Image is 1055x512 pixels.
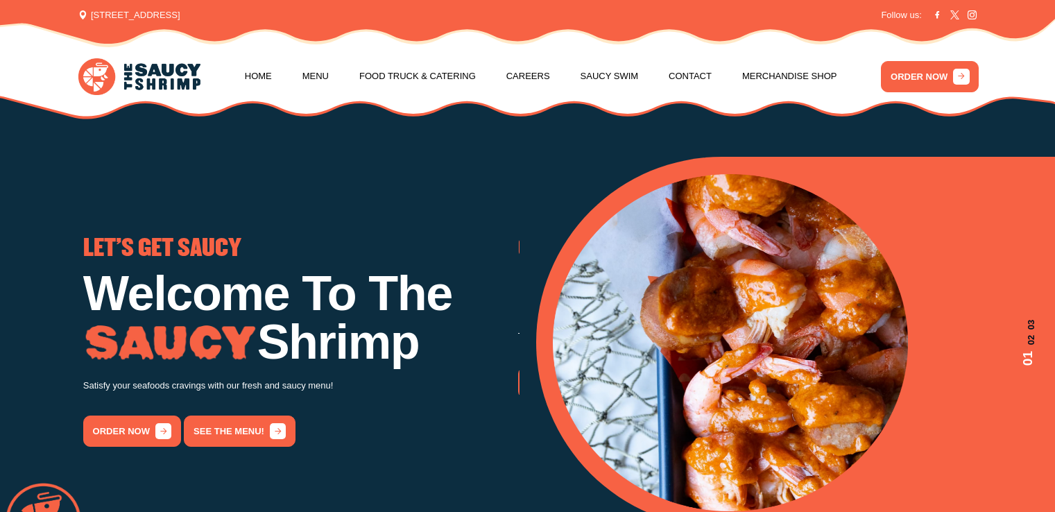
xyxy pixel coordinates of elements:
div: 2 / 3 [518,238,953,398]
a: Food Truck & Catering [359,50,476,103]
a: order now [518,367,616,398]
a: Menu [302,50,329,103]
img: Image [83,325,257,361]
p: Try our famous Whole Nine Yards sauce! The recipe is our secret! [518,329,953,345]
img: Banner Image [553,174,908,512]
a: Merchandise Shop [742,50,837,103]
span: Follow us: [881,8,922,22]
a: Home [245,50,272,103]
span: GO THE WHOLE NINE YARDS [518,238,769,260]
span: [STREET_ADDRESS] [78,8,180,22]
span: 01 [1018,351,1038,366]
a: Careers [506,50,550,103]
a: See the menu! [184,416,295,447]
h1: Low Country Boil [518,269,953,318]
p: Satisfy your seafoods cravings with our fresh and saucy menu! [83,378,518,394]
img: logo [78,58,200,95]
div: 1 / 3 [83,238,518,447]
div: 1 / 3 [553,174,1038,512]
a: Saucy Swim [581,50,639,103]
span: 03 [1018,320,1038,330]
a: ORDER NOW [881,61,979,92]
a: order now [83,416,181,447]
h1: Welcome To The Shrimp [83,269,518,367]
span: LET'S GET SAUCY [83,238,241,260]
a: Contact [669,50,712,103]
span: 02 [1018,335,1038,345]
